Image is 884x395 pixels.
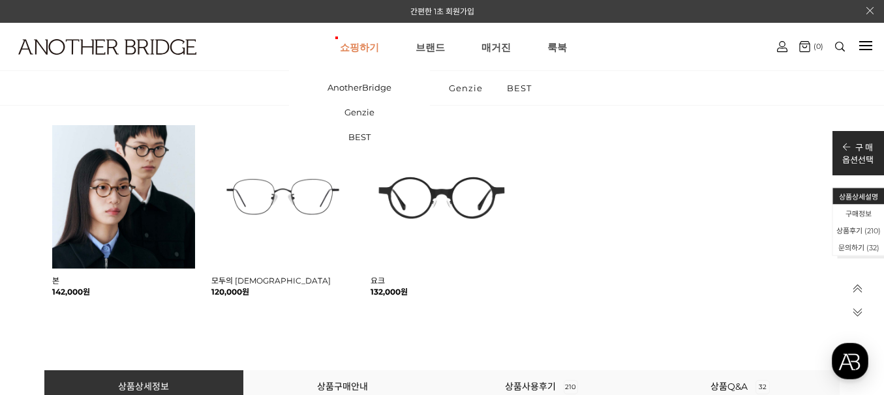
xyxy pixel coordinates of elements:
[119,307,135,317] span: 대화
[211,287,355,297] strong: 120,000원
[547,23,567,70] a: 룩북
[52,125,196,269] img: 본 - 동그란 렌즈로 돋보이는 아세테이트 안경 이미지
[41,306,49,317] span: 홈
[481,23,511,70] a: 매거진
[505,381,578,392] a: 상품사용후기
[289,100,430,124] a: Genzie
[4,287,86,319] a: 홈
[835,42,845,51] img: search
[842,153,874,166] p: 옵션선택
[168,287,251,319] a: 설정
[371,125,514,269] img: 요크 글라스 - 트렌디한 디자인의 유니크한 안경 이미지
[777,41,787,52] img: cart
[52,287,196,297] strong: 142,000원
[371,287,514,297] strong: 132,000원
[755,380,770,394] span: 32
[52,276,59,285] a: 본
[867,226,878,235] span: 210
[7,39,139,87] a: logo
[211,276,331,285] a: 모두의 [DEMOGRAPHIC_DATA]
[410,7,474,16] a: 간편한 1초 회원가입
[18,39,196,55] img: logo
[438,71,494,105] a: Genzie
[86,287,168,319] a: 대화
[564,380,578,394] span: 210
[496,71,543,105] a: BEST
[340,23,379,70] a: 쇼핑하기
[317,381,368,392] a: 상품구매안내
[416,23,445,70] a: 브랜드
[289,124,430,149] a: BEST
[842,141,874,153] p: 구 매
[799,41,810,52] img: cart
[799,41,823,52] a: (0)
[371,276,385,285] a: 요크
[118,381,169,392] a: 상품상세정보
[710,381,770,392] a: 상품Q&A
[810,42,823,51] span: (0)
[211,125,355,269] img: 모두의 안경 - 다양한 크기에 맞춘 다용도 디자인 이미지
[202,306,217,317] span: 설정
[289,75,430,100] a: AnotherBridge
